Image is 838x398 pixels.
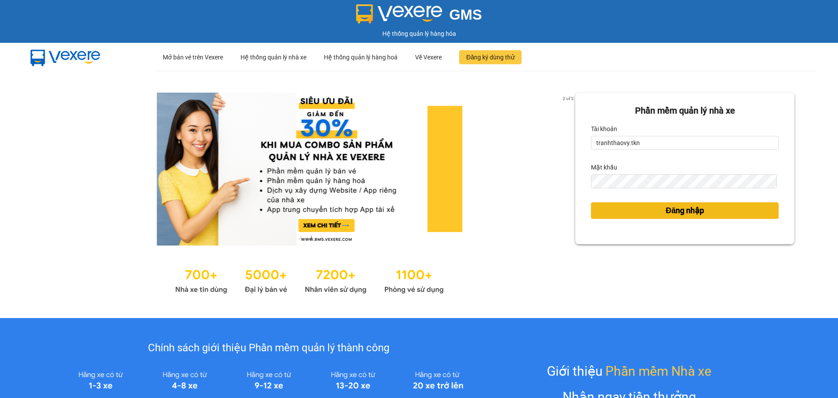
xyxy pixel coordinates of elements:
button: Đăng nhập [591,202,779,219]
span: Đăng nhập [666,204,704,217]
a: GMS [356,13,482,20]
div: Giới thiệu [547,361,711,381]
div: Hệ thống quản lý hàng hoá [324,43,398,71]
button: Đăng ký dùng thử [459,50,522,64]
div: Hệ thống quản lý nhà xe [240,43,306,71]
input: Tài khoản [591,136,779,150]
img: mbUUG5Q.png [22,43,109,72]
img: Statistics.png [175,263,444,296]
li: slide item 2 [308,235,311,239]
input: Mật khẩu [591,174,776,188]
button: next slide / item [563,93,575,246]
span: GMS [449,7,482,23]
div: Hệ thống quản lý hàng hóa [2,29,836,38]
span: Đăng ký dùng thử [466,52,515,62]
label: Mật khẩu [591,160,617,174]
label: Tài khoản [591,122,617,136]
button: previous slide / item [44,93,56,246]
div: Về Vexere [415,43,442,71]
li: slide item 1 [297,235,301,239]
div: Phần mềm quản lý nhà xe [591,104,779,118]
p: 2 of 3 [560,93,575,104]
img: logo 2 [356,4,443,24]
div: Chính sách giới thiệu Phần mềm quản lý thành công [58,340,479,356]
li: slide item 3 [318,235,322,239]
span: Phần mềm Nhà xe [605,361,711,381]
div: Mở bán vé trên Vexere [163,43,223,71]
